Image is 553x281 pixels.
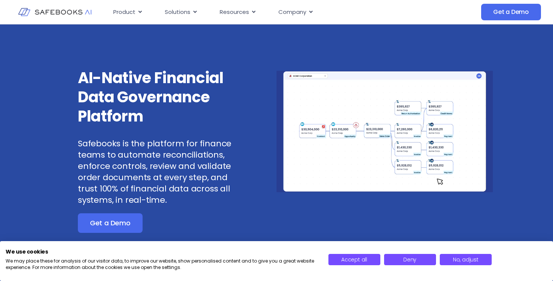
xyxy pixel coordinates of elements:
h2: We use cookies [6,248,317,255]
div: Menu Toggle [107,5,421,20]
h3: AI-Native Financial Data Governance Platform [78,68,240,126]
span: Accept all [341,256,367,263]
span: No, adjust [453,256,479,263]
span: Company [278,8,306,17]
span: Resources [220,8,249,17]
a: Get a Demo [481,4,541,20]
button: Adjust cookie preferences [440,254,492,265]
span: Get a Demo [493,8,529,16]
nav: Menu [107,5,421,20]
button: Accept all cookies [328,254,380,265]
span: Deny [403,256,416,263]
span: Product [113,8,135,17]
span: Get a Demo [90,219,131,227]
p: Safebooks is the platform for finance teams to automate reconciliations, enforce controls, review... [78,138,240,206]
a: Get a Demo [78,213,143,233]
p: We may place these for analysis of our visitor data, to improve our website, show personalised co... [6,258,317,271]
button: Deny all cookies [384,254,436,265]
span: Solutions [165,8,190,17]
